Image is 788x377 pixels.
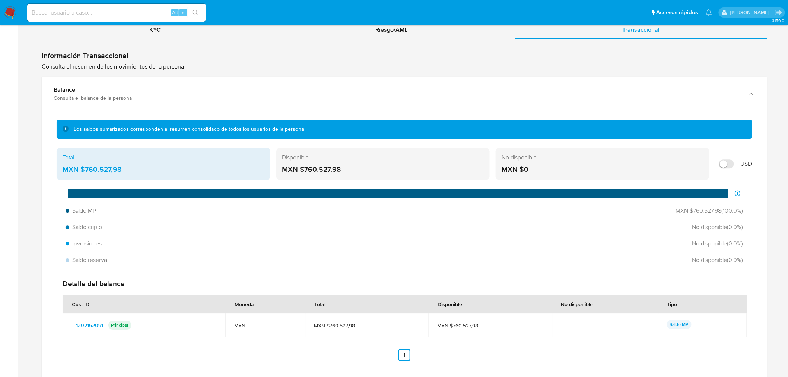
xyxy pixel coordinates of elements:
input: Buscar usuario o caso... [27,8,206,18]
span: Transaccional [622,25,660,34]
p: marianathalie.grajeda@mercadolibre.com.mx [730,9,772,16]
span: Riesgo/AML [375,25,407,34]
span: Accesos rápidos [657,9,698,16]
p: Consulta el resumen de los movimientos de la persona [42,63,767,71]
a: Salir [775,9,782,16]
h1: Información Transaccional [42,51,767,60]
span: Alt [172,9,178,16]
span: KYC [149,25,161,34]
button: search-icon [188,7,203,18]
a: Notificaciones [706,9,712,16]
span: 3.156.0 [772,18,784,23]
span: s [182,9,184,16]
